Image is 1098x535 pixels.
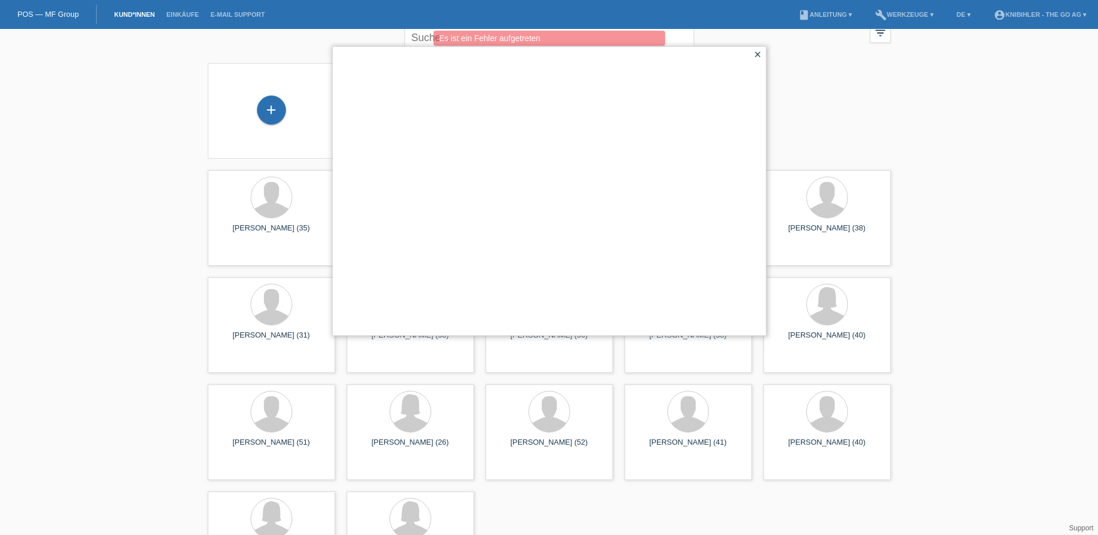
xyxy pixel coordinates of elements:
[1069,524,1093,532] a: Support
[108,11,160,18] a: Kund*innen
[495,438,604,456] div: [PERSON_NAME] (52)
[994,9,1005,21] i: account_circle
[356,438,465,456] div: [PERSON_NAME] (26)
[798,9,810,21] i: book
[874,27,887,39] i: filter_list
[773,331,882,349] div: [PERSON_NAME] (40)
[988,11,1092,18] a: account_circleKnibihler - The Go AG ▾
[217,331,326,349] div: [PERSON_NAME] (31)
[792,11,858,18] a: bookAnleitung ▾
[753,50,762,59] i: close
[951,11,976,18] a: DE ▾
[869,11,939,18] a: buildWerkzeuge ▾
[634,331,743,349] div: [PERSON_NAME] (38)
[434,31,665,46] div: Es ist ein Fehler aufgetreten
[17,10,79,19] a: POS — MF Group
[634,438,743,456] div: [PERSON_NAME] (41)
[160,11,204,18] a: Einkäufe
[258,100,285,120] div: Kund*in hinzufügen
[773,438,882,456] div: [PERSON_NAME] (40)
[205,11,271,18] a: E-Mail Support
[875,9,887,21] i: build
[217,438,326,456] div: [PERSON_NAME] (51)
[495,331,604,349] div: [PERSON_NAME] (56)
[773,223,882,242] div: [PERSON_NAME] (38)
[356,331,465,349] div: [PERSON_NAME] (38)
[217,223,326,242] div: [PERSON_NAME] (35)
